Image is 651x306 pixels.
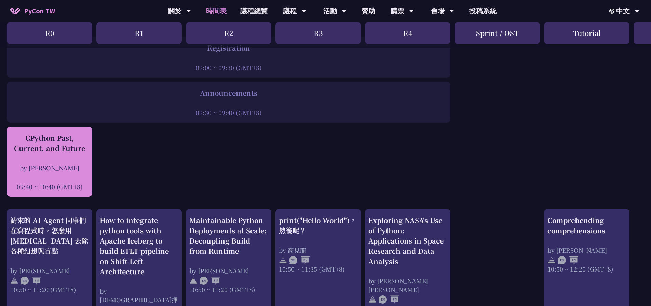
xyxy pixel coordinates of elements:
img: ENEN.5a408d1.svg [558,256,578,264]
div: R0 [7,22,92,44]
div: R2 [186,22,271,44]
div: print("Hello World")，然後呢？ [279,215,357,236]
img: svg+xml;base64,PHN2ZyB4bWxucz0iaHR0cDovL3d3dy53My5vcmcvMjAwMC9zdmciIHdpZHRoPSIyNCIgaGVpZ2h0PSIyNC... [189,277,198,285]
div: R3 [275,22,361,44]
div: by [PERSON_NAME] [10,266,89,275]
div: 09:00 ~ 09:30 (GMT+8) [10,63,447,72]
a: CPython Past, Current, and Future by [PERSON_NAME] 09:40 ~ 10:40 (GMT+8) [10,133,89,191]
div: Comprehending comprehensions [547,215,626,236]
div: by [PERSON_NAME] [547,246,626,254]
img: ZHEN.371966e.svg [289,256,310,264]
div: 10:50 ~ 11:35 (GMT+8) [279,265,357,273]
div: Tutorial [544,22,629,44]
a: PyCon TW [3,2,62,19]
img: svg+xml;base64,PHN2ZyB4bWxucz0iaHR0cDovL3d3dy53My5vcmcvMjAwMC9zdmciIHdpZHRoPSIyNCIgaGVpZ2h0PSIyNC... [279,256,287,264]
img: Home icon of PyCon TW 2025 [10,8,21,14]
div: 10:50 ~ 11:20 (GMT+8) [189,285,268,294]
div: by [PERSON_NAME] [PERSON_NAME] [368,277,447,294]
img: ENEN.5a408d1.svg [200,277,220,285]
div: by [PERSON_NAME] [189,266,268,275]
div: R1 [96,22,182,44]
div: 10:50 ~ 12:20 (GMT+8) [547,265,626,273]
img: svg+xml;base64,PHN2ZyB4bWxucz0iaHR0cDovL3d3dy53My5vcmcvMjAwMC9zdmciIHdpZHRoPSIyNCIgaGVpZ2h0PSIyNC... [368,295,377,304]
div: Sprint / OST [455,22,540,44]
div: Maintainable Python Deployments at Scale: Decoupling Build from Runtime [189,215,268,256]
img: ZHZH.38617ef.svg [21,277,41,285]
div: R4 [365,22,450,44]
img: ENEN.5a408d1.svg [379,295,399,304]
div: 10:50 ~ 11:20 (GMT+8) [10,285,89,294]
div: by 高見龍 [279,246,357,254]
img: svg+xml;base64,PHN2ZyB4bWxucz0iaHR0cDovL3d3dy53My5vcmcvMjAwMC9zdmciIHdpZHRoPSIyNCIgaGVpZ2h0PSIyNC... [10,277,18,285]
div: 09:40 ~ 10:40 (GMT+8) [10,182,89,191]
div: CPython Past, Current, and Future [10,133,89,153]
div: Exploring NASA's Use of Python: Applications in Space Research and Data Analysis [368,215,447,266]
img: svg+xml;base64,PHN2ZyB4bWxucz0iaHR0cDovL3d3dy53My5vcmcvMjAwMC9zdmciIHdpZHRoPSIyNCIgaGVpZ2h0PSIyNC... [547,256,556,264]
div: 09:30 ~ 09:40 (GMT+8) [10,108,447,117]
div: How to integrate python tools with Apache Iceberg to build ETLT pipeline on Shift-Left Architecture [100,215,178,277]
img: Locale Icon [609,9,616,14]
div: 請來的 AI Agent 同事們在寫程式時，怎麼用 [MEDICAL_DATA] 去除各種幻想與盲點 [10,215,89,256]
span: PyCon TW [24,6,55,16]
div: by [PERSON_NAME] [10,164,89,172]
div: Announcements [10,88,447,98]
